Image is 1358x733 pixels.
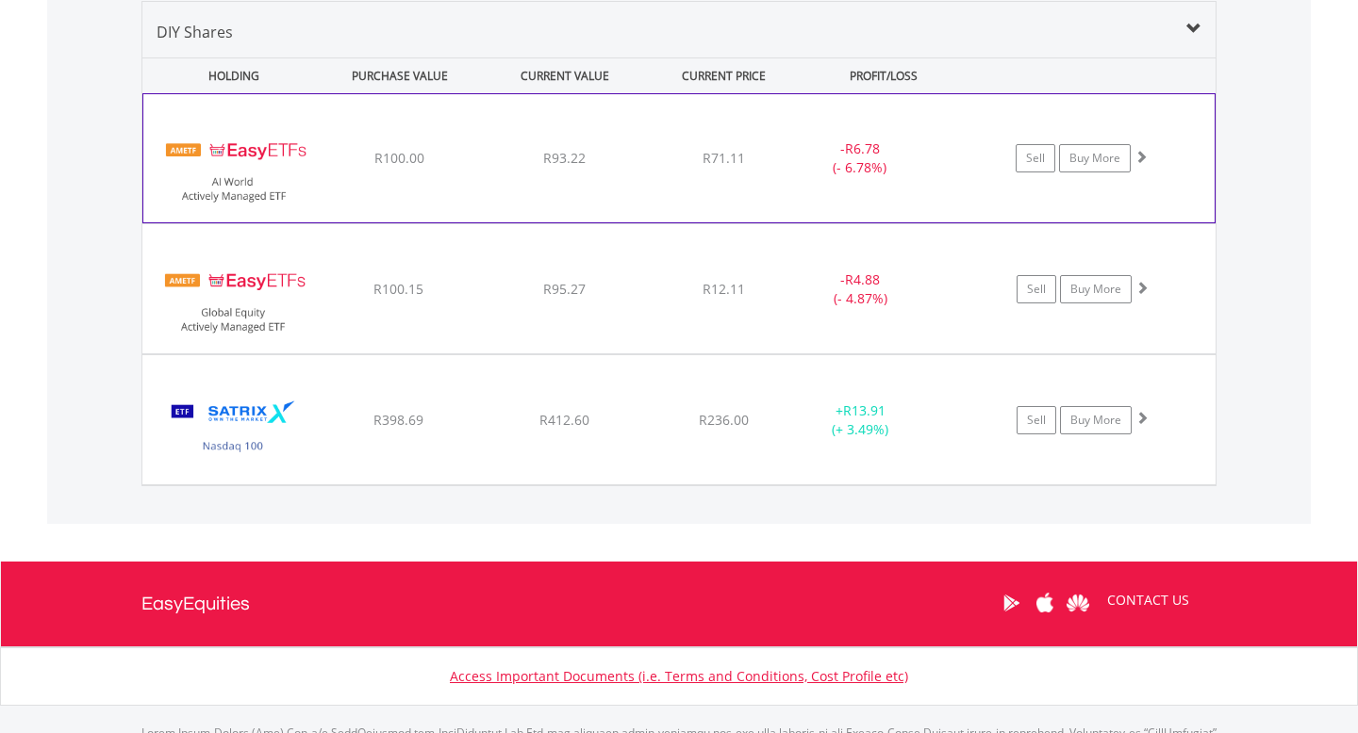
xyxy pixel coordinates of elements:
span: R6.78 [845,139,880,157]
span: R93.22 [543,149,586,167]
div: - (- 6.78%) [789,139,931,177]
span: R12.11 [703,280,745,298]
span: R398.69 [373,411,423,429]
a: Buy More [1059,144,1131,172]
span: R71.11 [703,149,745,167]
span: DIY Shares [157,22,233,42]
a: Sell [1016,144,1055,172]
a: Access Important Documents (i.e. Terms and Conditions, Cost Profile etc) [450,667,908,685]
a: Buy More [1060,406,1132,434]
img: TFSA.EASYGE.png [152,248,314,349]
span: R412.60 [539,411,589,429]
div: HOLDING [143,58,315,93]
img: TFSA.STXNDQ.png [152,379,314,480]
div: PURCHASE VALUE [319,58,480,93]
img: TFSA.EASYAI.png [153,118,315,218]
span: R13.91 [843,401,886,419]
div: - (- 4.87%) [789,270,932,308]
div: CURRENT VALUE [484,58,645,93]
a: Sell [1017,275,1056,303]
span: R4.88 [845,270,880,288]
span: R95.27 [543,280,586,298]
div: PROFIT/LOSS [803,58,964,93]
a: CONTACT US [1094,574,1202,627]
a: Huawei [1061,574,1094,632]
div: CURRENT PRICE [649,58,799,93]
span: R100.00 [374,149,424,167]
a: Sell [1017,406,1056,434]
a: Apple [1028,574,1061,632]
div: + (+ 3.49%) [789,401,932,439]
a: Buy More [1060,275,1132,303]
span: R100.15 [373,280,423,298]
a: Google Play [995,574,1028,632]
span: R236.00 [699,411,749,429]
a: EasyEquities [141,562,250,646]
